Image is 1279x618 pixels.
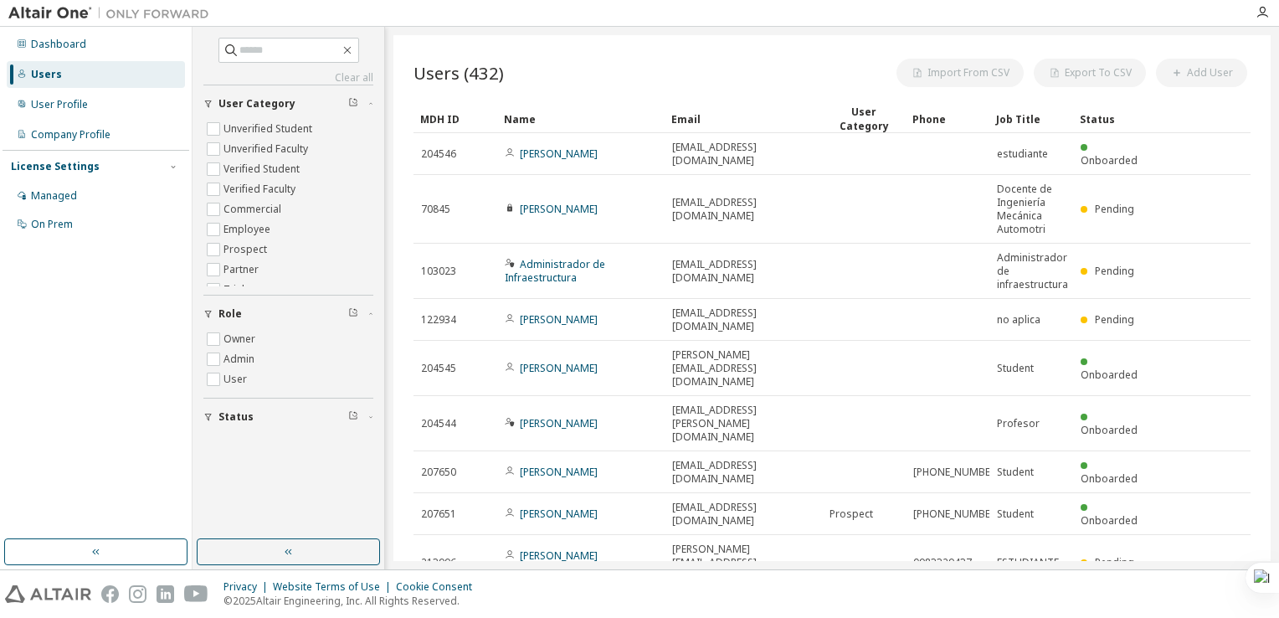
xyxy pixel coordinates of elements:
span: 122934 [421,313,456,327]
label: Trial [223,280,248,300]
span: Onboarded [1081,423,1138,437]
label: Admin [223,349,258,369]
div: Dashboard [31,38,86,51]
span: Prospect [830,507,873,521]
img: Altair One [8,5,218,22]
span: Onboarded [1081,368,1138,382]
span: no aplica [997,313,1040,327]
div: MDH ID [420,106,491,132]
span: Clear filter [348,307,358,321]
label: Commercial [223,199,285,219]
button: Import From CSV [896,59,1024,87]
button: Status [203,399,373,435]
div: Website Terms of Use [273,580,396,594]
span: Status [218,410,254,424]
p: © 2025 Altair Engineering, Inc. All Rights Reserved. [223,594,482,608]
label: Owner [223,329,259,349]
div: Company Profile [31,128,110,142]
button: Export To CSV [1034,59,1146,87]
span: 204545 [421,362,456,375]
span: 204546 [421,147,456,161]
img: instagram.svg [129,585,146,603]
a: Administrador de Infraestructura [505,257,605,285]
span: Student [997,362,1034,375]
a: [PERSON_NAME] [520,507,598,521]
a: Clear all [203,71,373,85]
span: [EMAIL_ADDRESS][DOMAIN_NAME] [672,141,814,167]
label: Verified Faculty [223,179,299,199]
button: Role [203,296,373,332]
span: 70845 [421,203,450,216]
span: [EMAIL_ADDRESS][DOMAIN_NAME] [672,196,814,223]
div: Users [31,68,62,81]
button: User Category [203,85,373,122]
span: Docente de Ingeniería Mecánica Automotri [997,183,1066,236]
span: [EMAIL_ADDRESS][PERSON_NAME][DOMAIN_NAME] [672,404,814,444]
span: Profesor [997,417,1040,430]
div: On Prem [31,218,73,231]
a: [PERSON_NAME] [520,361,598,375]
label: User [223,369,250,389]
div: User Category [829,105,899,133]
div: Managed [31,189,77,203]
div: Email [671,106,815,132]
label: Partner [223,260,262,280]
div: Status [1080,106,1150,132]
span: Pending [1095,555,1134,569]
span: Clear filter [348,97,358,111]
span: 207650 [421,466,456,479]
a: [PERSON_NAME] [520,147,598,161]
label: Unverified Student [223,119,316,139]
a: [PERSON_NAME] [520,312,598,327]
div: License Settings [11,160,100,173]
span: Role [218,307,242,321]
span: estudiante [997,147,1048,161]
span: Onboarded [1081,471,1138,486]
span: [EMAIL_ADDRESS][DOMAIN_NAME] [672,459,814,486]
div: Job Title [996,106,1066,132]
div: Phone [912,106,983,132]
span: [EMAIL_ADDRESS][DOMAIN_NAME] [672,306,814,333]
span: [PHONE_NUMBER] [913,507,999,521]
img: linkedin.svg [157,585,174,603]
span: 0983329437 [913,556,972,569]
label: Employee [223,219,274,239]
span: 213996 [421,556,456,569]
span: [PHONE_NUMBER] [913,466,999,479]
span: [PERSON_NAME][EMAIL_ADDRESS][DOMAIN_NAME] [672,348,814,389]
a: [PERSON_NAME] [520,465,598,479]
span: 207651 [421,507,456,521]
label: Verified Student [223,159,303,179]
div: User Profile [31,98,88,111]
img: youtube.svg [184,585,208,603]
span: Administrador de infraestructura [997,251,1068,291]
span: Onboarded [1081,513,1138,528]
span: Users (432) [413,61,504,85]
img: altair_logo.svg [5,585,91,603]
img: facebook.svg [101,585,119,603]
a: [PERSON_NAME] [520,416,598,430]
span: Student [997,466,1034,479]
div: Cookie Consent [396,580,482,594]
span: Pending [1095,264,1134,278]
a: [PERSON_NAME] [PERSON_NAME] [505,548,598,576]
span: Pending [1095,202,1134,216]
span: 103023 [421,265,456,278]
span: [EMAIL_ADDRESS][DOMAIN_NAME] [672,501,814,528]
span: [PERSON_NAME][EMAIL_ADDRESS][DOMAIN_NAME] [672,543,814,583]
a: [PERSON_NAME] [520,202,598,216]
span: Onboarded [1081,153,1138,167]
span: Student [997,507,1034,521]
span: Pending [1095,312,1134,327]
span: ESTUDIANTE [997,556,1059,569]
div: Name [504,106,658,132]
span: 204544 [421,417,456,430]
div: Privacy [223,580,273,594]
span: Clear filter [348,410,358,424]
span: [EMAIL_ADDRESS][DOMAIN_NAME] [672,258,814,285]
button: Add User [1156,59,1247,87]
label: Unverified Faculty [223,139,311,159]
label: Prospect [223,239,270,260]
span: User Category [218,97,295,111]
